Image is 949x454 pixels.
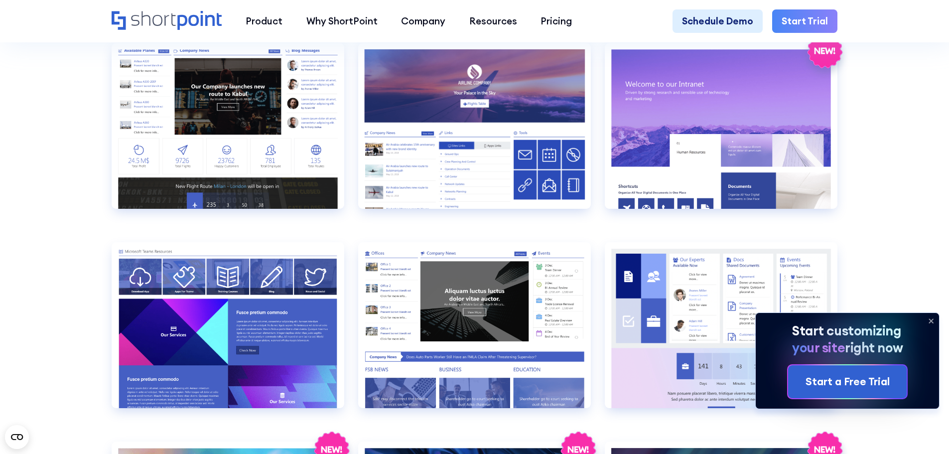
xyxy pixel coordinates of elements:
a: Employees Directory 3 [112,43,344,228]
a: HR 1 [112,242,344,427]
div: Why ShortPoint [306,14,378,28]
a: Why ShortPoint [294,9,390,33]
a: Resources [457,9,529,33]
button: Open CMP widget [5,425,29,449]
a: Start Trial [772,9,837,33]
iframe: Chat Widget [899,406,949,454]
div: Start a Free Trial [806,374,890,390]
a: HR 2 [358,242,591,427]
div: Company [401,14,445,28]
div: Pricing [541,14,572,28]
a: Home [112,11,222,31]
a: Product [234,9,294,33]
div: Resources [469,14,517,28]
a: Company [389,9,457,33]
a: HR 3 [605,242,837,427]
a: Schedule Demo [673,9,763,33]
a: Start a Free Trial [788,365,907,398]
a: Enterprise 1 [605,43,837,228]
div: Product [246,14,282,28]
a: Employees Directory 4 [358,43,591,228]
a: Pricing [529,9,584,33]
